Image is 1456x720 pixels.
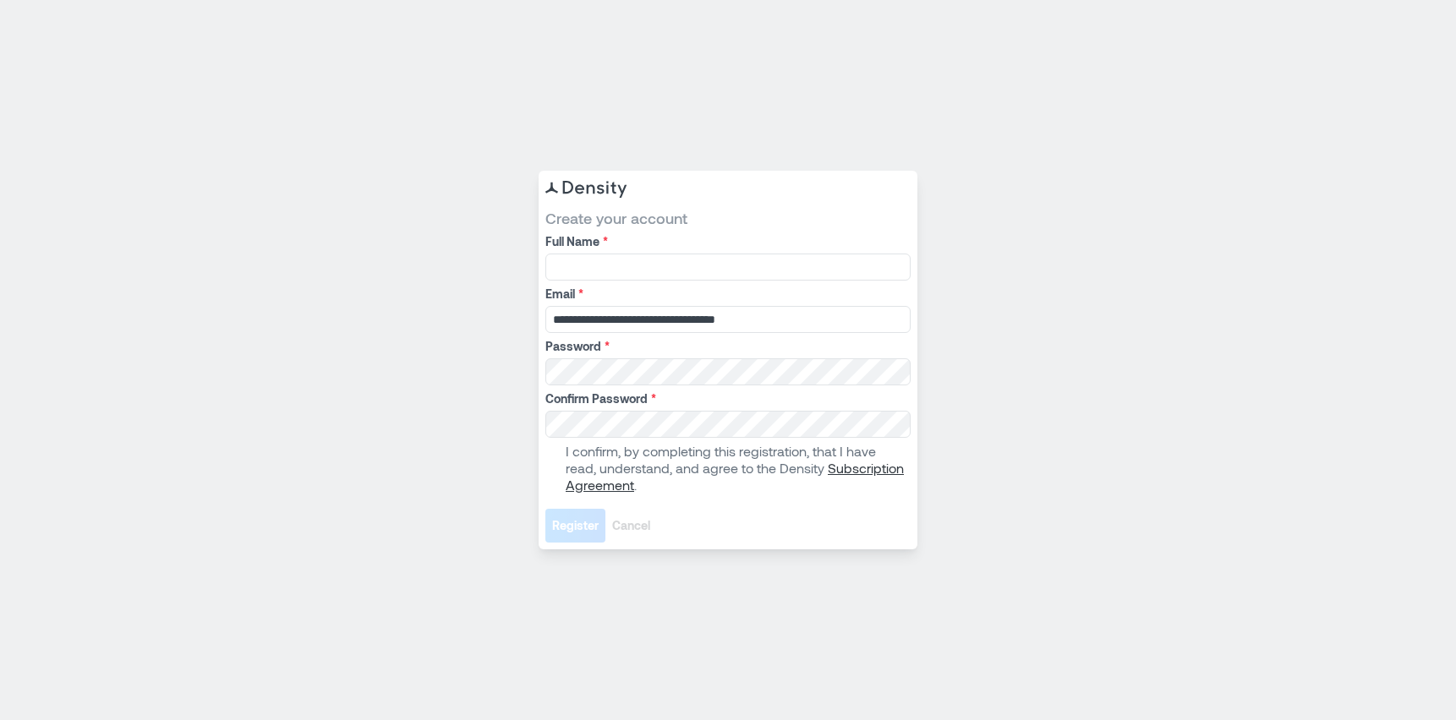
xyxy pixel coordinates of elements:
[566,443,907,494] p: I confirm, by completing this registration, that I have read, understand, and agree to the Density .
[605,509,657,543] button: Cancel
[545,390,907,407] label: Confirm Password
[545,286,907,303] label: Email
[552,517,599,534] span: Register
[612,517,650,534] span: Cancel
[566,460,904,493] a: Subscription Agreement
[545,509,605,543] button: Register
[545,208,911,228] span: Create your account
[545,233,907,250] label: Full Name
[545,338,907,355] label: Password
